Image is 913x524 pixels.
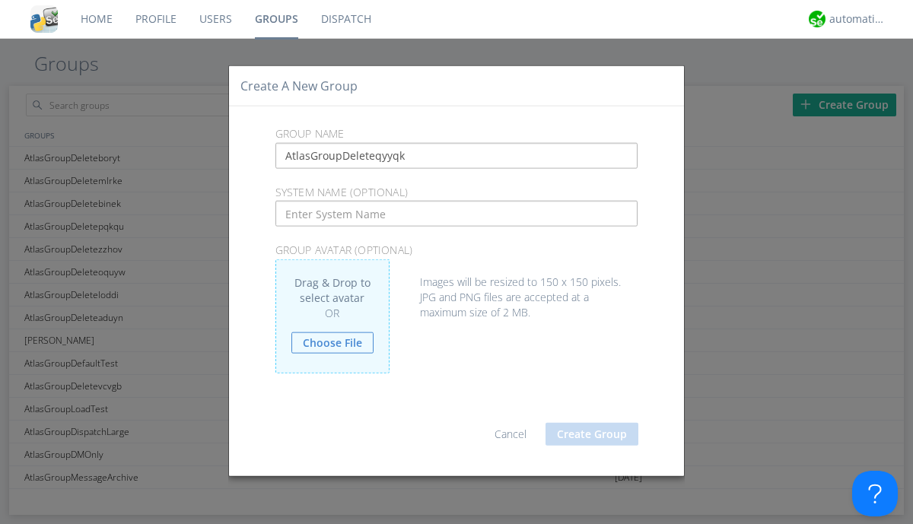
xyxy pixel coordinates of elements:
p: Group Name [264,125,650,142]
div: OR [291,305,374,320]
input: Enter System Name [275,201,638,227]
div: Drag & Drop to select avatar [275,259,390,373]
button: Create Group [546,422,638,445]
a: Cancel [495,426,526,440]
a: Choose File [291,332,374,353]
p: Group Avatar (optional) [264,242,650,259]
div: Images will be resized to 150 x 150 pixels. JPG and PNG files are accepted at a maximum size of 2... [275,259,638,319]
p: System Name (optional) [264,183,650,200]
div: automation+atlas [829,11,886,27]
img: cddb5a64eb264b2086981ab96f4c1ba7 [30,5,58,33]
img: d2d01cd9b4174d08988066c6d424eccd [809,11,826,27]
input: Enter Group Name [275,142,638,168]
h4: Create a New Group [240,77,358,94]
